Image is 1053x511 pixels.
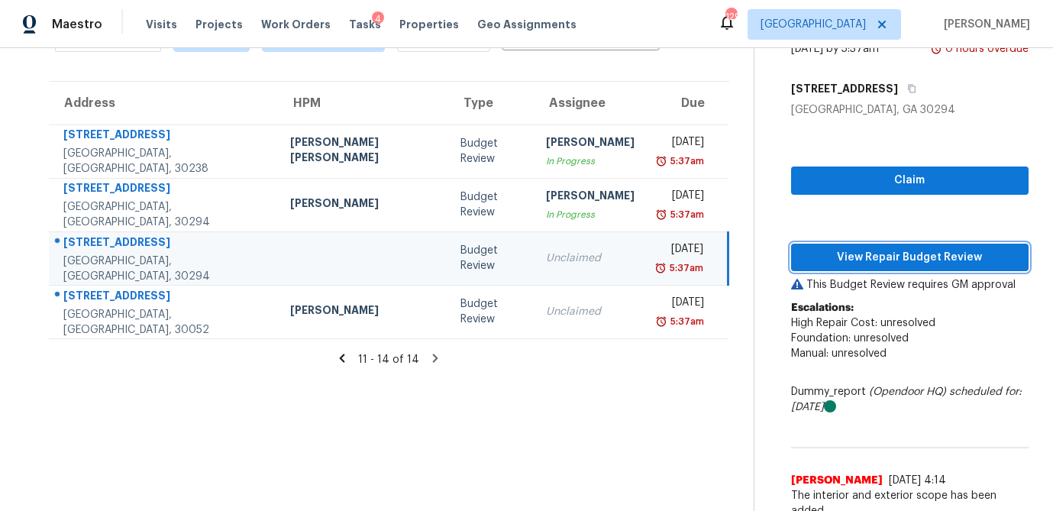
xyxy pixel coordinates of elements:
[52,17,102,32] span: Maestro
[460,136,522,167] div: Budget Review
[791,244,1029,272] button: View Repair Budget Review
[791,318,935,328] span: High Repair Cost: unresolved
[546,154,635,169] div: In Progress
[667,207,704,222] div: 5:37am
[460,189,522,220] div: Budget Review
[460,296,522,327] div: Budget Review
[448,82,534,125] th: Type
[63,199,266,230] div: [GEOGRAPHIC_DATA], [GEOGRAPHIC_DATA], 30294
[63,307,266,338] div: [GEOGRAPHIC_DATA], [GEOGRAPHIC_DATA], 30052
[791,102,1029,118] div: [GEOGRAPHIC_DATA], GA 30294
[791,277,1029,293] p: This Budget Review requires GM approval
[725,9,736,24] div: 129
[791,167,1029,195] button: Claim
[791,41,879,57] div: [DATE] by 5:37am
[889,475,946,486] span: [DATE] 4:14
[655,154,667,169] img: Overdue Alarm Icon
[399,17,459,32] span: Properties
[791,348,887,359] span: Manual: unresolved
[659,241,703,260] div: [DATE]
[146,17,177,32] span: Visits
[791,384,1029,415] div: Dummy_report
[791,473,883,488] span: [PERSON_NAME]
[791,81,898,96] h5: [STREET_ADDRESS]
[791,333,909,344] span: Foundation: unresolved
[546,188,635,207] div: [PERSON_NAME]
[49,82,278,125] th: Address
[460,243,522,273] div: Budget Review
[63,254,266,284] div: [GEOGRAPHIC_DATA], [GEOGRAPHIC_DATA], 30294
[938,17,1030,32] span: [PERSON_NAME]
[667,260,703,276] div: 5:37am
[898,75,919,102] button: Copy Address
[290,302,436,322] div: [PERSON_NAME]
[195,17,243,32] span: Projects
[546,207,635,222] div: In Progress
[63,234,266,254] div: [STREET_ADDRESS]
[930,41,942,57] img: Overdue Alarm Icon
[372,11,384,27] div: 4
[647,82,728,125] th: Due
[261,17,331,32] span: Work Orders
[477,17,577,32] span: Geo Assignments
[942,41,1029,57] div: 0 hours overdue
[667,154,704,169] div: 5:37am
[546,251,635,266] div: Unclaimed
[659,295,705,314] div: [DATE]
[290,196,436,215] div: [PERSON_NAME]
[791,302,854,313] b: Escalations:
[655,207,667,222] img: Overdue Alarm Icon
[869,386,946,397] i: (Opendoor HQ)
[534,82,647,125] th: Assignee
[659,134,705,154] div: [DATE]
[654,260,667,276] img: Overdue Alarm Icon
[791,386,1022,412] i: scheduled for: [DATE]
[659,188,705,207] div: [DATE]
[63,288,266,307] div: [STREET_ADDRESS]
[761,17,866,32] span: [GEOGRAPHIC_DATA]
[358,354,419,365] span: 11 - 14 of 14
[803,248,1016,267] span: View Repair Budget Review
[667,314,704,329] div: 5:37am
[546,134,635,154] div: [PERSON_NAME]
[803,171,1016,190] span: Claim
[278,82,448,125] th: HPM
[655,314,667,329] img: Overdue Alarm Icon
[63,146,266,176] div: [GEOGRAPHIC_DATA], [GEOGRAPHIC_DATA], 30238
[63,127,266,146] div: [STREET_ADDRESS]
[63,180,266,199] div: [STREET_ADDRESS]
[349,19,381,30] span: Tasks
[546,304,635,319] div: Unclaimed
[290,134,436,169] div: [PERSON_NAME] [PERSON_NAME]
